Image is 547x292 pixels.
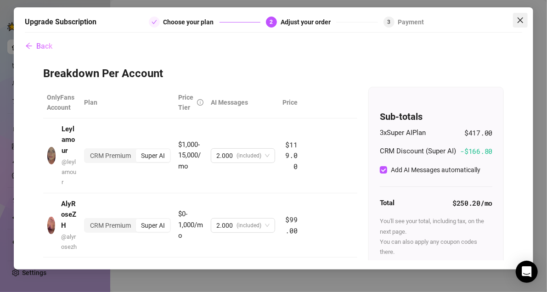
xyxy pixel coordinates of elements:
strong: AlyRoseZH [61,200,76,230]
h5: Upgrade Subscription [25,17,96,28]
span: CRM Discount (Super AI) [380,146,456,157]
span: 3 x Super AI Plan [380,128,426,139]
span: $1,000-15,000/mo [178,140,201,170]
th: OnlyFans Account [43,87,80,118]
strong: Leylamour [62,125,75,155]
span: arrow-left [25,42,33,50]
span: close [517,17,524,24]
span: @ alyrosezh [61,233,77,250]
h3: Breakdown Per Account [43,67,504,81]
span: $119.00 [286,140,298,171]
span: Back [36,42,52,51]
button: Back [25,37,53,56]
span: 3 [387,19,390,25]
div: Open Intercom Messenger [516,261,538,283]
span: -$ 166.80 [461,146,493,157]
div: Payment [398,17,424,28]
span: 2.000 [216,219,233,232]
span: $0-1,000/mo [178,210,203,240]
button: Close [513,13,528,28]
span: $417.00 [464,128,492,139]
span: Close [513,17,528,24]
span: @ leylamour [62,158,76,186]
img: avatar.jpg [47,217,55,234]
div: segmented control [84,148,171,163]
div: Super AI [136,149,170,162]
div: segmented control [84,218,171,233]
th: Price [279,87,301,118]
span: (included) [237,149,261,163]
strong: $250.20 /mo [452,198,492,208]
h4: Sub-totals [380,110,492,123]
span: $99.00 [286,215,298,235]
div: CRM Premium [85,149,136,162]
img: avatar.jpg [47,147,56,164]
div: Adjust your order [281,17,336,28]
span: Price Tier [178,94,193,111]
div: Choose your plan [164,17,220,28]
div: Add AI Messages automatically [391,165,480,175]
div: Super AI [136,219,170,232]
th: AI Messages [207,87,279,118]
span: 2 [270,19,273,25]
strong: Total [380,199,395,207]
th: Plan [80,87,175,118]
span: info-circle [197,99,203,106]
span: 2.000 [216,149,233,163]
span: (included) [237,219,261,232]
div: CRM Premium [85,219,136,232]
span: You'll see your total, including tax, on the next page. You can also apply any coupon codes there. [380,218,484,255]
span: check [152,19,157,25]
